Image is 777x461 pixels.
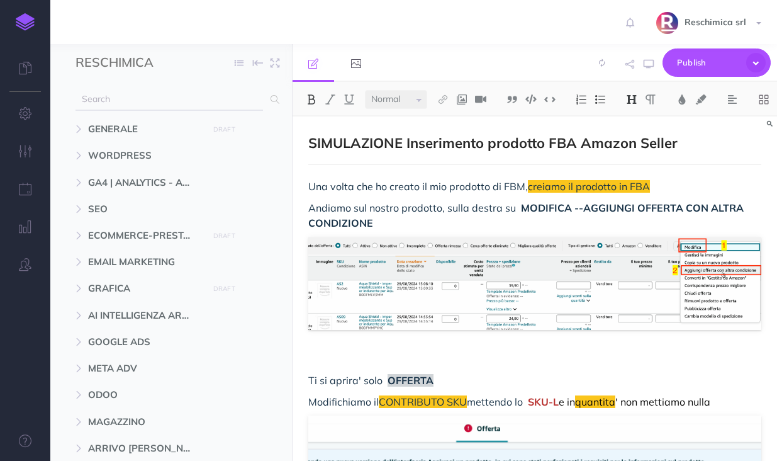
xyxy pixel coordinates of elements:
[321,90,340,109] button: Italic
[88,175,201,190] span: GA4 | ANALYTICS - ANALISI
[208,122,240,137] button: DRAFT
[308,202,746,229] span: MODIFICA --AGGIUNGI OFFERTA CON ALTRA CONDIZIONE
[88,122,201,137] span: GENERALE
[306,94,317,105] img: Bold button
[308,202,516,214] span: Andiamo sul nostro prodotto, sulla destra su
[88,308,201,323] span: AI INTELLIGENZA ARTIFICIALE
[308,237,761,329] img: nRplt9BKaV4r06HMBfs2jl8U6_IBcPy-vA.png
[88,148,201,163] span: WORDPRESS
[572,90,591,109] button: Numbered List
[88,361,201,376] span: META ADV
[452,90,471,109] button: Insert Image
[365,90,427,109] select: Text size
[540,90,559,109] button: Inline Code
[656,12,678,34] img: SYa4djqk1Oq5LKxmPekz2tk21Z5wK9RqXEiubV6a.png
[595,94,606,105] img: Unordered list button
[340,90,359,109] button: Underline
[522,90,540,109] button: Code Block
[88,254,201,270] span: EMAIL MARKETING
[88,414,201,430] span: MAGAZZINO
[727,94,738,105] img: Alignment dropdown menu button
[471,90,490,109] button: Insert Video
[16,13,35,31] img: logo-mark.svg
[388,374,433,387] span: OFFERTA
[528,396,559,408] span: SKU-L
[506,94,518,105] img: Blockquote button
[575,396,615,408] span: quantita
[676,94,688,105] img: Text color button
[308,134,678,152] strong: SIMULAZIONE Inserimento prodotto FBA Amazon Seller
[591,90,610,109] button: Bulleted List
[88,334,201,350] span: GOOGLE ADS
[433,90,452,109] button: Link
[576,94,587,105] img: Ordered list button
[528,180,650,193] span: creiamo il prodotto in FBA
[544,94,556,104] img: Inline code button
[641,90,660,109] button: Paragraph
[456,94,467,105] img: Add image button
[75,88,263,111] input: Search
[308,394,761,409] p: e in ' non mettiamo nulla
[213,285,235,293] small: DRAFT
[437,94,449,105] img: Link button
[626,94,637,105] img: Headings dropdown button
[308,180,528,193] span: Una volta che ho creato il mio prodotto di FBM,
[308,396,379,408] span: Modifichiamo il
[678,16,752,28] span: Reschimica srl
[75,54,223,72] input: Documentation Name
[88,202,201,217] span: SEO
[754,90,773,109] button: Cards
[503,90,522,109] button: Blockquote
[308,374,383,387] span: Ti si aprira' solo
[525,94,537,104] img: Code block button
[695,94,707,105] img: Text background color button
[88,281,201,296] span: GRAFICA
[88,228,201,243] span: ECOMMERCE-PRESTASHOP
[88,387,201,402] span: ODOO
[302,90,321,109] button: Bold
[344,94,355,105] img: Underline button
[677,53,740,72] span: Publish
[208,282,240,296] button: DRAFT
[88,441,201,456] span: ARRIVO [PERSON_NAME]
[325,94,336,105] img: Italic button
[622,90,641,109] button: Heading
[379,396,467,408] span: CONTRIBUTO SKU
[723,90,742,109] button: Alignment
[308,396,523,408] span: mettendo lo
[691,90,710,109] button: Highlight Color
[213,125,235,134] small: DRAFT
[645,94,656,105] img: Paragraph button
[213,232,235,240] small: DRAFT
[208,229,240,243] button: DRAFT
[662,48,771,77] button: Publish
[475,94,486,105] img: Add video button
[673,90,691,109] button: Text Color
